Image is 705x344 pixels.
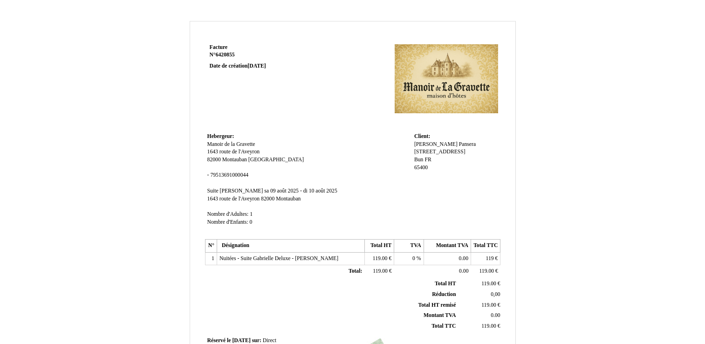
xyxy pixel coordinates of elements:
span: sur: [252,337,261,344]
span: 0.00 [459,268,468,274]
span: [GEOGRAPHIC_DATA] [248,157,304,163]
span: 65400 [414,165,428,171]
td: € [458,279,502,289]
span: Hebergeur: [207,133,234,139]
span: 0 [250,219,253,225]
span: Nombre d'Adultes: [207,211,249,217]
span: Suite [PERSON_NAME] [207,188,263,194]
th: Total TTC [471,240,500,253]
span: Manoir de la Gravette [207,141,255,147]
span: 6420855 [216,52,235,58]
span: Client: [414,133,430,139]
img: logo [395,44,498,114]
td: 1 [205,252,217,265]
td: % [394,252,424,265]
span: 79513691000044 [210,172,248,178]
span: Total HT remisé [418,302,456,308]
span: 119.00 [481,302,496,308]
span: Total TTC [431,323,456,329]
span: Total HT [435,281,456,287]
span: [DATE] [247,63,266,69]
span: Total: [349,268,362,274]
span: 1643 route de l'Aveyron [207,196,260,202]
td: € [458,321,502,331]
span: 0,00 [491,291,500,297]
th: Total HT [364,240,394,253]
span: Réservé le [207,337,231,344]
span: Montant TVA [424,312,456,318]
span: Réduction [432,291,456,297]
span: 0.00 [459,255,468,261]
th: Désignation [217,240,364,253]
td: € [471,265,500,278]
span: Montauban [222,157,247,163]
td: € [458,300,502,310]
span: [PERSON_NAME] [414,141,458,147]
span: Direct [263,337,276,344]
th: Montant TVA [424,240,471,253]
th: TVA [394,240,424,253]
span: Nombre d'Enfants: [207,219,248,225]
span: 119 [486,255,494,261]
span: [DATE] [232,337,250,344]
span: 0.00 [491,312,500,318]
span: 119.00 [481,281,496,287]
td: € [471,252,500,265]
span: [STREET_ADDRESS] [414,149,465,155]
span: - [207,172,209,178]
span: 82000 [207,157,221,163]
span: 119.00 [373,268,388,274]
span: Facture [210,44,228,50]
span: 1 [250,211,253,217]
td: € [364,265,394,278]
span: Pansera [459,141,476,147]
span: Bun [414,157,423,163]
td: € [364,252,394,265]
span: 0 [412,255,415,261]
span: 119.00 [481,323,496,329]
strong: Date de création [210,63,266,69]
span: FR [424,157,431,163]
span: 82000 [261,196,274,202]
span: 119.00 [373,255,388,261]
th: N° [205,240,217,253]
span: Montauban [276,196,301,202]
strong: N° [210,51,321,59]
span: 1643 route de l'Aveyron [207,149,260,155]
span: Nuitées - Suite Gabrielle Deluxe - [PERSON_NAME] [219,255,338,261]
span: 119.00 [479,268,494,274]
span: sa 09 août 2025 - di 10 août 2025 [264,188,337,194]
